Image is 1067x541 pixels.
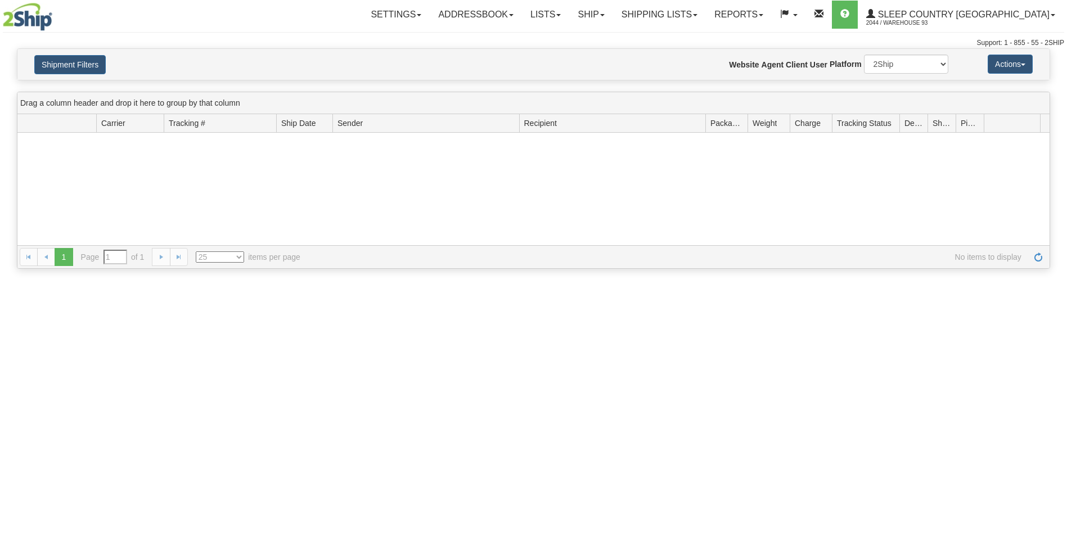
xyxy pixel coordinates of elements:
span: 1 [55,248,73,266]
label: User [810,59,827,70]
label: Client [786,59,808,70]
a: Sleep Country [GEOGRAPHIC_DATA] 2044 / Warehouse 93 [858,1,1064,29]
a: Settings [362,1,430,29]
span: Ship Date [281,118,316,129]
a: Addressbook [430,1,522,29]
span: Packages [710,118,743,129]
label: Website [729,59,759,70]
a: Refresh [1029,248,1047,266]
img: logo2044.jpg [3,3,52,31]
span: Sleep Country [GEOGRAPHIC_DATA] [875,10,1050,19]
a: Shipping lists [613,1,706,29]
label: Agent [762,59,784,70]
span: items per page [196,251,300,263]
span: Sender [337,118,363,129]
span: Charge [795,118,821,129]
span: Tracking # [169,118,205,129]
span: No items to display [316,251,1021,263]
span: Recipient [524,118,557,129]
span: Carrier [101,118,125,129]
span: Tracking Status [837,118,892,129]
span: Page of 1 [81,250,145,264]
button: Shipment Filters [34,55,106,74]
span: Delivery Status [904,118,923,129]
div: Support: 1 - 855 - 55 - 2SHIP [3,38,1064,48]
span: Pickup Status [961,118,979,129]
span: Shipment Issues [933,118,951,129]
a: Lists [522,1,569,29]
button: Actions [988,55,1033,74]
a: Reports [706,1,772,29]
a: Ship [569,1,613,29]
label: Platform [830,58,862,70]
span: 2044 / Warehouse 93 [866,17,951,29]
span: Weight [753,118,777,129]
div: grid grouping header [17,92,1050,114]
